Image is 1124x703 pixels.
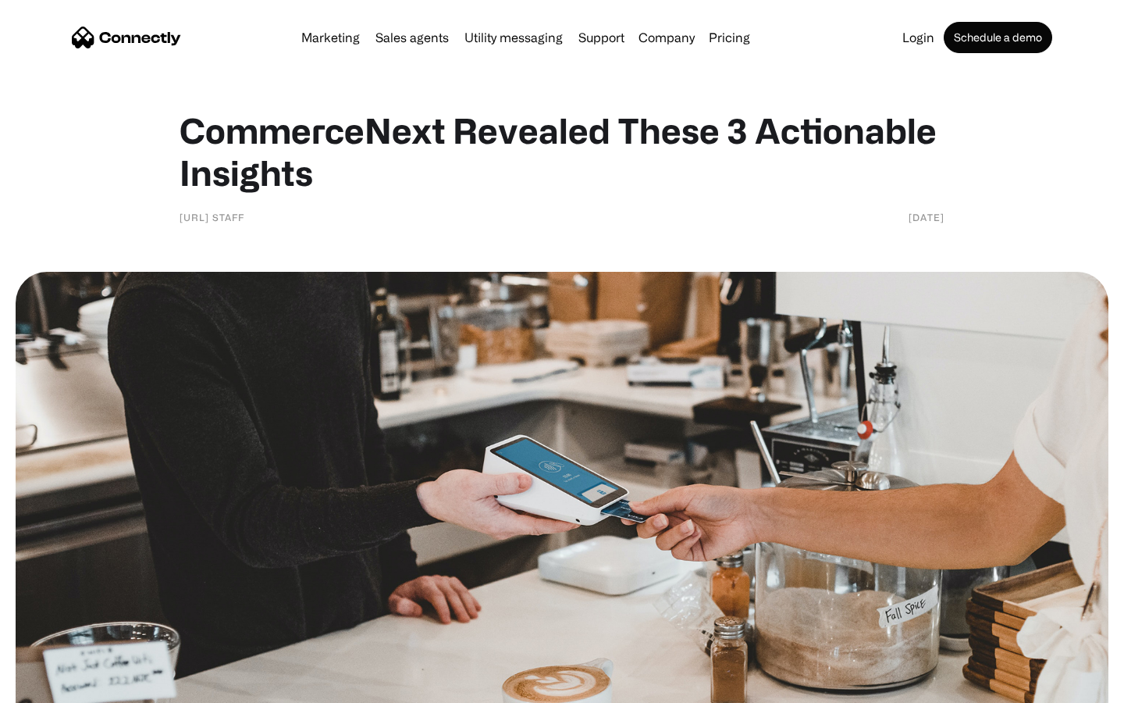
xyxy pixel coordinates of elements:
[16,676,94,698] aside: Language selected: English
[180,209,244,225] div: [URL] Staff
[896,31,941,44] a: Login
[458,31,569,44] a: Utility messaging
[295,31,366,44] a: Marketing
[702,31,756,44] a: Pricing
[180,109,944,194] h1: CommerceNext Revealed These 3 Actionable Insights
[369,31,455,44] a: Sales agents
[572,31,631,44] a: Support
[909,209,944,225] div: [DATE]
[944,22,1052,53] a: Schedule a demo
[31,676,94,698] ul: Language list
[638,27,695,48] div: Company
